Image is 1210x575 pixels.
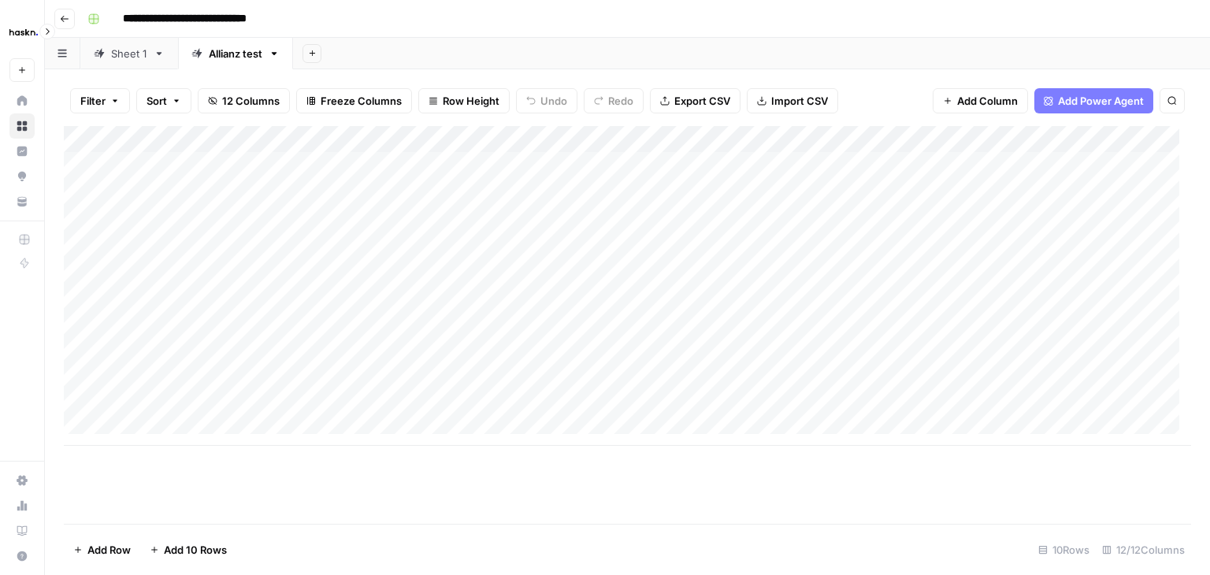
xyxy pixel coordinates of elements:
[650,88,740,113] button: Export CSV
[9,139,35,164] a: Insights
[296,88,412,113] button: Freeze Columns
[9,113,35,139] a: Browse
[140,537,236,562] button: Add 10 Rows
[64,537,140,562] button: Add Row
[584,88,644,113] button: Redo
[9,518,35,543] a: Learning Hub
[87,542,131,558] span: Add Row
[516,88,577,113] button: Undo
[9,164,35,189] a: Opportunities
[771,93,828,109] span: Import CSV
[1034,88,1153,113] button: Add Power Agent
[540,93,567,109] span: Undo
[1058,93,1144,109] span: Add Power Agent
[70,88,130,113] button: Filter
[418,88,510,113] button: Row Height
[9,13,35,52] button: Workspace: Haskn
[80,93,106,109] span: Filter
[674,93,730,109] span: Export CSV
[1096,537,1191,562] div: 12/12 Columns
[747,88,838,113] button: Import CSV
[9,468,35,493] a: Settings
[443,93,499,109] span: Row Height
[9,88,35,113] a: Home
[608,93,633,109] span: Redo
[1032,537,1096,562] div: 10 Rows
[933,88,1028,113] button: Add Column
[209,46,262,61] div: Allianz test
[9,18,38,46] img: Haskn Logo
[9,189,35,214] a: Your Data
[9,493,35,518] a: Usage
[957,93,1018,109] span: Add Column
[9,543,35,569] button: Help + Support
[147,93,167,109] span: Sort
[198,88,290,113] button: 12 Columns
[222,93,280,109] span: 12 Columns
[164,542,227,558] span: Add 10 Rows
[136,88,191,113] button: Sort
[178,38,293,69] a: Allianz test
[80,38,178,69] a: Sheet 1
[321,93,402,109] span: Freeze Columns
[111,46,147,61] div: Sheet 1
